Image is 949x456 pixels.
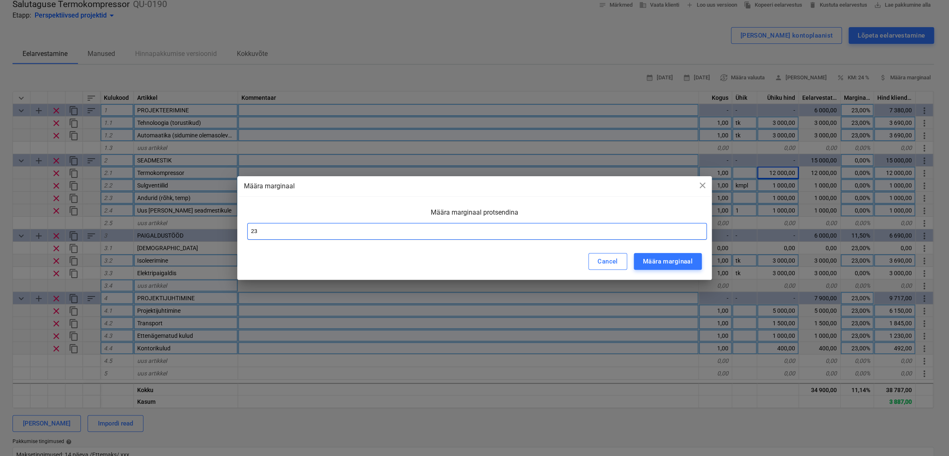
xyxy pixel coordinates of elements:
div: Määra marginaal [643,256,693,267]
div: close [698,180,708,193]
button: Määra marginaal [634,253,702,270]
div: Cancel [598,256,618,267]
button: Cancel [588,253,627,270]
div: Määra marginaal protsendina [247,208,702,223]
span: close [698,180,708,190]
div: Määra marginaal [244,181,705,191]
